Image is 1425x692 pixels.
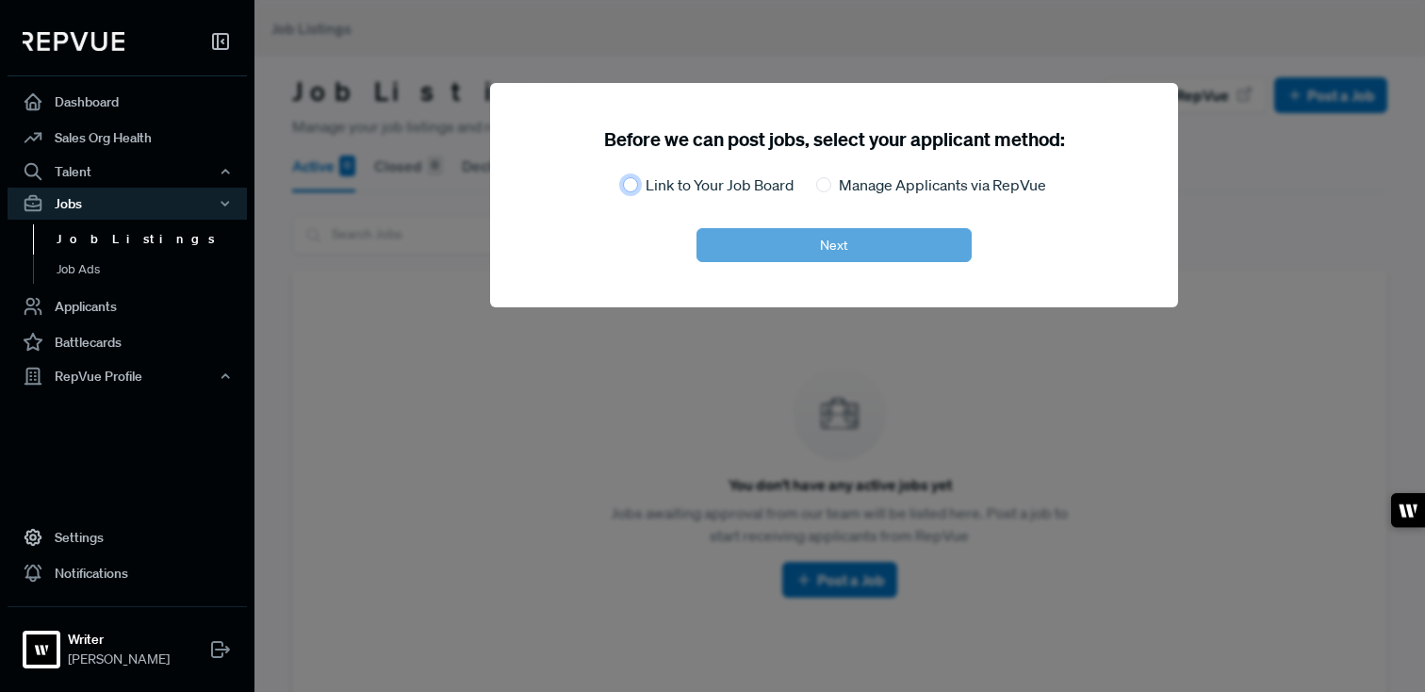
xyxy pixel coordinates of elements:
a: Applicants [8,288,247,324]
label: Manage Applicants via RepVue [839,173,1046,196]
span: [PERSON_NAME] [68,650,170,669]
a: WriterWriter[PERSON_NAME] [8,606,247,677]
h5: Before we can post jobs, select your applicant method: [604,128,1065,151]
a: Battlecards [8,324,247,360]
a: Job Listings [33,224,272,255]
strong: Writer [68,630,170,650]
button: Jobs [8,188,247,220]
a: Sales Org Health [8,120,247,156]
a: Job Ads [33,255,272,285]
a: Notifications [8,555,247,591]
label: Link to Your Job Board [646,173,794,196]
a: Settings [8,519,247,555]
button: Talent [8,156,247,188]
img: Writer [26,634,57,665]
img: RepVue [23,32,124,51]
a: Dashboard [8,84,247,120]
button: RepVue Profile [8,360,247,392]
